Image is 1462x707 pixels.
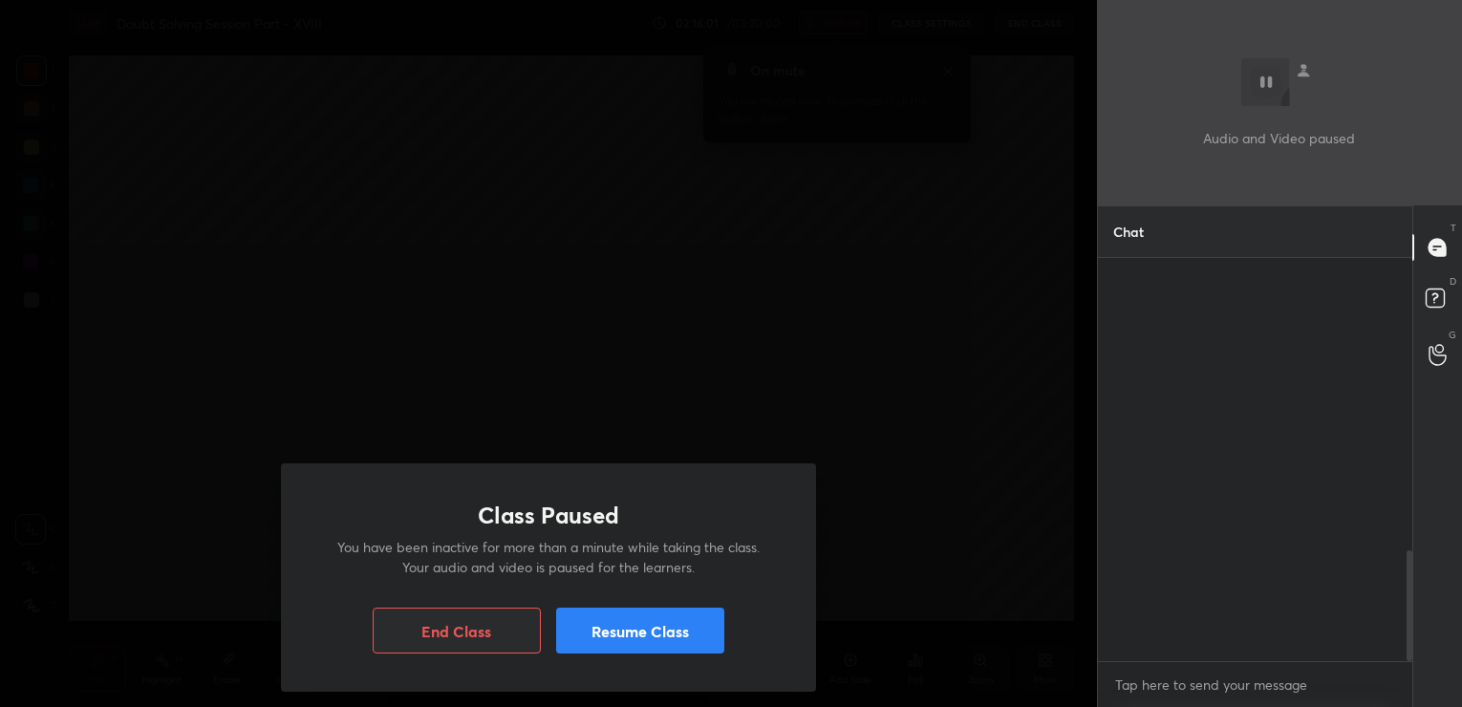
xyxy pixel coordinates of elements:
[1451,221,1456,235] p: T
[327,537,770,577] p: You have been inactive for more than a minute while taking the class. Your audio and video is pau...
[1098,258,1413,661] div: grid
[1098,206,1159,257] p: Chat
[1203,128,1355,148] p: Audio and Video paused
[373,608,541,653] button: End Class
[1450,274,1456,289] p: D
[1449,328,1456,342] p: G
[478,502,619,529] h1: Class Paused
[556,608,724,653] button: Resume Class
